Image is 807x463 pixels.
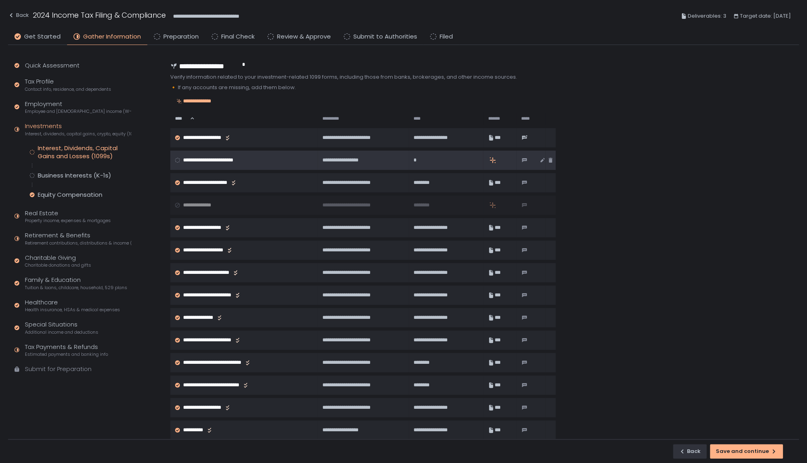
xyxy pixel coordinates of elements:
h1: 2024 Income Tax Filing & Compliance [33,10,166,20]
span: Charitable donations and gifts [25,262,91,268]
button: Back [673,444,707,459]
button: Save and continue [710,444,783,459]
div: Tax Payments & Refunds [25,343,108,358]
div: Quick Assessment [25,61,79,70]
span: Additional income and deductions [25,329,98,335]
span: Target date: [DATE] [740,11,791,21]
span: Submit to Authorities [353,32,417,41]
div: Save and continue [716,448,777,455]
span: Property income, expenses & mortgages [25,218,111,224]
div: Real Estate [25,209,111,224]
span: Filed [440,32,453,41]
div: Interest, Dividends, Capital Gains and Losses (1099s) [38,144,131,160]
span: Gather Information [83,32,141,41]
span: Deliverables: 3 [688,11,726,21]
div: Charitable Giving [25,253,91,269]
span: Employee and [DEMOGRAPHIC_DATA] income (W-2s) [25,108,131,114]
div: Business Interests (K-1s) [38,171,111,179]
div: Special Situations [25,320,98,335]
div: Employment [25,100,131,115]
span: Health insurance, HSAs & medical expenses [25,307,120,313]
span: Tuition & loans, childcare, household, 529 plans [25,285,127,291]
span: Contact info, residence, and dependents [25,86,111,92]
span: Get Started [24,32,61,41]
span: Interest, dividends, capital gains, crypto, equity (1099s, K-1s) [25,131,131,137]
span: Preparation [163,32,199,41]
div: Verify information related to your investment-related 1099 forms, including those from banks, bro... [170,73,556,81]
div: Tax Profile [25,77,111,92]
div: Equity Compensation [38,191,102,199]
div: Family & Education [25,275,127,291]
div: Investments [25,122,131,137]
div: Retirement & Benefits [25,231,131,246]
div: Healthcare [25,298,120,313]
span: Retirement contributions, distributions & income (1099-R, 5498) [25,240,131,246]
div: Back [8,10,29,20]
div: Back [679,448,701,455]
div: Submit for Preparation [25,365,92,374]
div: 🔸 If any accounts are missing, add them below. [170,84,556,91]
button: Back [8,10,29,23]
span: Final Check [221,32,255,41]
span: Review & Approve [277,32,331,41]
span: Estimated payments and banking info [25,351,108,357]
